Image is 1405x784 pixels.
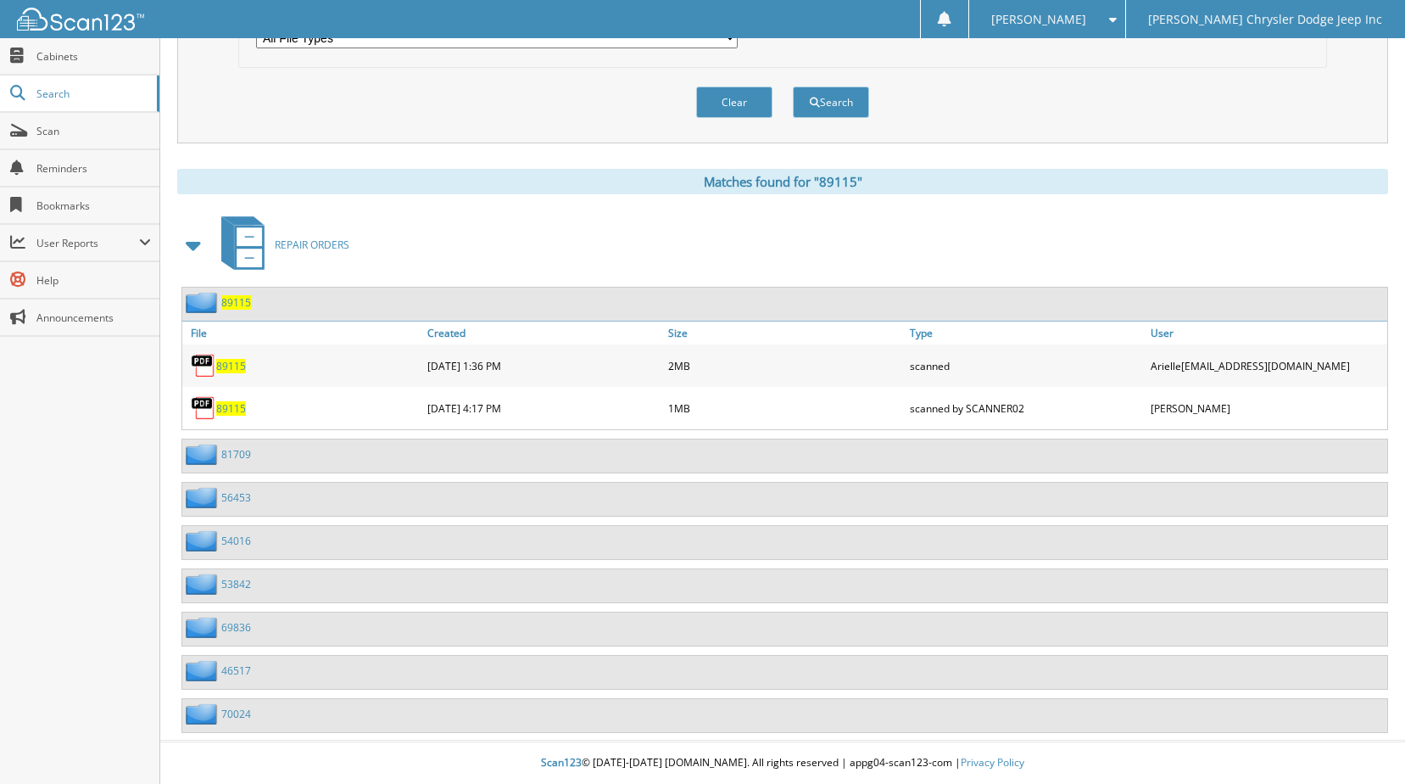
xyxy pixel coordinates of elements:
[423,349,664,383] div: [DATE] 1:36 PM
[275,238,349,252] span: REPAIR ORDERS
[36,87,148,101] span: Search
[186,292,221,313] img: folder2.png
[186,444,221,465] img: folder2.png
[221,295,251,310] a: 89115
[191,353,216,378] img: PDF.png
[17,8,144,31] img: scan123-logo-white.svg
[36,49,151,64] span: Cabinets
[36,311,151,325] span: Announcements
[160,742,1405,784] div: © [DATE]-[DATE] [DOMAIN_NAME]. All rights reserved | appg04-scan123-com |
[696,87,772,118] button: Clear
[36,161,151,176] span: Reminders
[1146,391,1387,425] div: [PERSON_NAME]
[186,660,221,681] img: folder2.png
[211,211,349,278] a: REPAIR ORDERS
[216,401,246,416] a: 89115
[36,273,151,288] span: Help
[423,322,664,344] a: Created
[36,124,151,138] span: Scan
[664,391,905,425] div: 1MB
[216,359,246,373] a: 89115
[221,534,251,548] a: 54016
[186,487,221,508] img: folder2.png
[1146,349,1387,383] div: Arielle [EMAIL_ADDRESS][DOMAIN_NAME]
[1148,14,1382,25] span: [PERSON_NAME] Chrysler Dodge Jeep Inc
[221,620,251,635] a: 69836
[541,755,582,770] span: Scan123
[906,391,1146,425] div: scanned by SCANNER02
[1320,703,1405,784] iframe: Chat Widget
[221,490,251,505] a: 56453
[961,755,1024,770] a: Privacy Policy
[186,530,221,552] img: folder2.png
[221,577,251,591] a: 53842
[221,707,251,721] a: 70024
[36,199,151,213] span: Bookmarks
[423,391,664,425] div: [DATE] 4:17 PM
[1146,322,1387,344] a: User
[191,395,216,421] img: PDF.png
[793,87,869,118] button: Search
[221,664,251,678] a: 46517
[177,169,1388,194] div: Matches found for "89115"
[182,322,423,344] a: File
[186,703,221,725] img: folder2.png
[664,349,905,383] div: 2MB
[906,349,1146,383] div: scanned
[186,617,221,638] img: folder2.png
[221,447,251,462] a: 81709
[664,322,905,344] a: Size
[991,14,1086,25] span: [PERSON_NAME]
[36,236,139,250] span: User Reports
[186,574,221,595] img: folder2.png
[906,322,1146,344] a: Type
